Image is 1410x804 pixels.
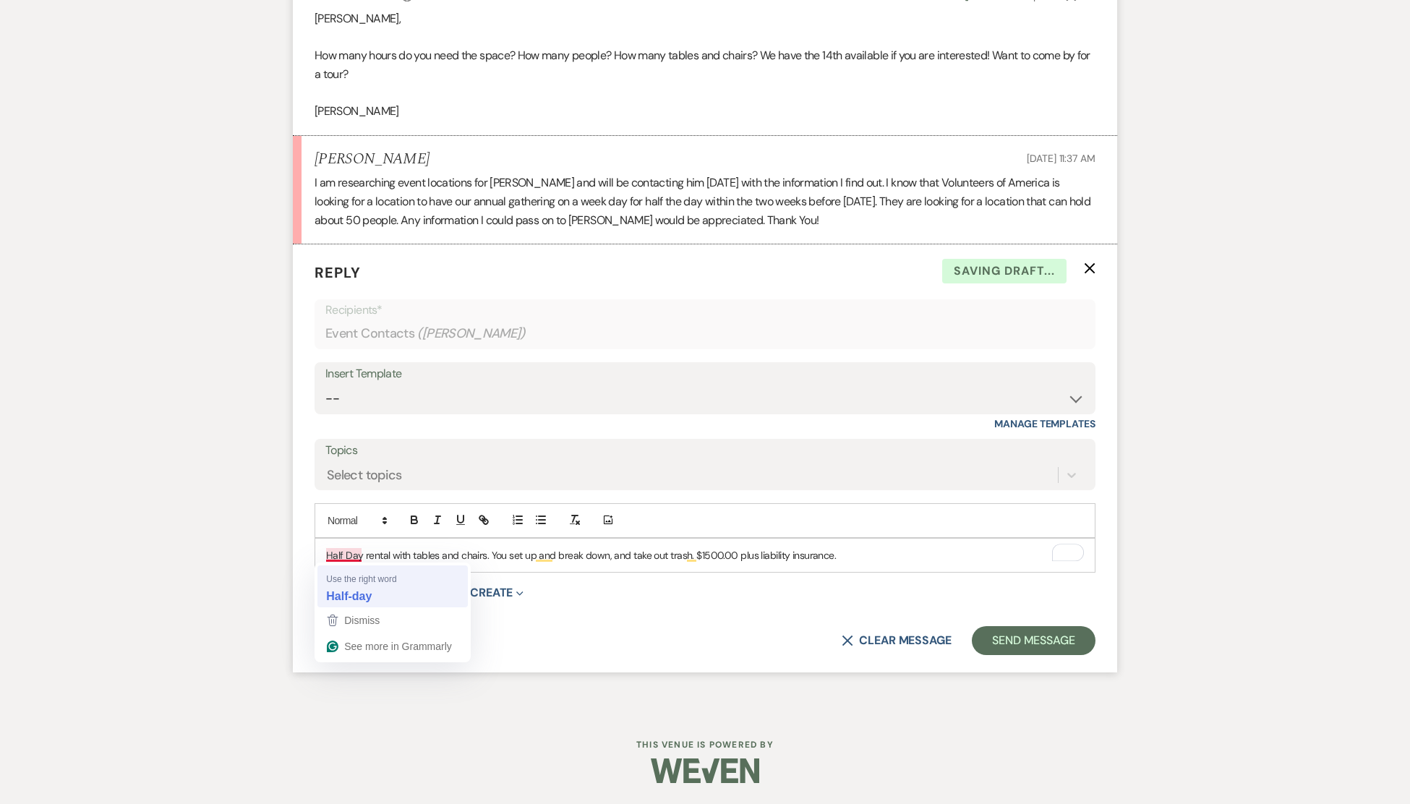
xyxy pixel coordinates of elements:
[325,301,1085,320] p: Recipients*
[842,635,952,646] button: Clear message
[326,547,1084,563] p: Half Day rental with tables and chairs. You set up and break down, and take out trash. $1500.00 p...
[315,102,1095,121] p: [PERSON_NAME]
[942,259,1067,283] span: Saving draft...
[325,364,1085,385] div: Insert Template
[417,324,526,343] span: ( [PERSON_NAME] )
[651,745,759,796] img: Weven Logo
[315,150,430,168] h5: [PERSON_NAME]
[972,626,1095,655] button: Send Message
[325,320,1085,348] div: Event Contacts
[315,9,1095,28] p: [PERSON_NAME],
[315,539,1095,572] div: To enrich screen reader interactions, please activate Accessibility in Grammarly extension settings
[463,587,524,599] button: Create
[315,263,361,282] span: Reply
[315,46,1095,83] p: How many hours do you need the space? How many people? How many tables and chairs? We have the 14...
[315,174,1095,229] p: I am researching event locations for [PERSON_NAME] and will be contacting him [DATE] with the inf...
[327,465,402,484] div: Select topics
[994,417,1095,430] a: Manage Templates
[1027,152,1095,165] span: [DATE] 11:37 AM
[325,440,1085,461] label: Topics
